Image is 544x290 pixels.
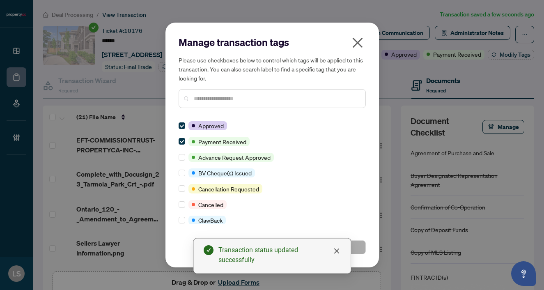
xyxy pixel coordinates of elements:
[179,240,270,254] button: Cancel
[198,121,224,130] span: Approved
[198,184,259,193] span: Cancellation Requested
[198,200,223,209] span: Cancelled
[198,216,223,225] span: ClawBack
[179,55,366,83] h5: Please use checkboxes below to control which tags will be applied to this transaction. You can al...
[332,246,341,255] a: Close
[198,153,271,162] span: Advance Request Approved
[511,261,536,286] button: Open asap
[179,36,366,49] h2: Manage transaction tags
[351,36,364,49] span: close
[333,248,340,254] span: close
[198,137,246,146] span: Payment Received
[198,168,252,177] span: BV Cheque(s) Issued
[204,245,213,255] span: check-circle
[218,245,341,265] div: Transaction status updated successfully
